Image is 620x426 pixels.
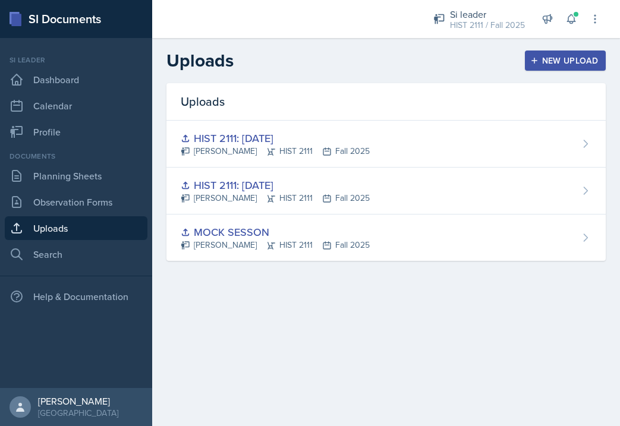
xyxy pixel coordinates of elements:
div: Uploads [166,83,606,121]
div: [PERSON_NAME] HIST 2111 Fall 2025 [181,192,370,204]
div: Si leader [5,55,147,65]
div: Documents [5,151,147,162]
button: New Upload [525,51,606,71]
a: Uploads [5,216,147,240]
div: Si leader [450,7,525,21]
div: MOCK SESSON [181,224,370,240]
a: MOCK SESSON [PERSON_NAME]HIST 2111Fall 2025 [166,214,606,261]
div: Help & Documentation [5,285,147,308]
div: [PERSON_NAME] HIST 2111 Fall 2025 [181,239,370,251]
div: HIST 2111: [DATE] [181,177,370,193]
a: Search [5,242,147,266]
div: [PERSON_NAME] HIST 2111 Fall 2025 [181,145,370,157]
div: HIST 2111: [DATE] [181,130,370,146]
a: HIST 2111: [DATE] [PERSON_NAME]HIST 2111Fall 2025 [166,168,606,214]
h2: Uploads [166,50,234,71]
a: Planning Sheets [5,164,147,188]
a: HIST 2111: [DATE] [PERSON_NAME]HIST 2111Fall 2025 [166,121,606,168]
div: HIST 2111 / Fall 2025 [450,19,525,31]
a: Observation Forms [5,190,147,214]
a: Profile [5,120,147,144]
a: Dashboard [5,68,147,91]
div: New Upload [533,56,599,65]
a: Calendar [5,94,147,118]
div: [GEOGRAPHIC_DATA] [38,407,118,419]
div: [PERSON_NAME] [38,395,118,407]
